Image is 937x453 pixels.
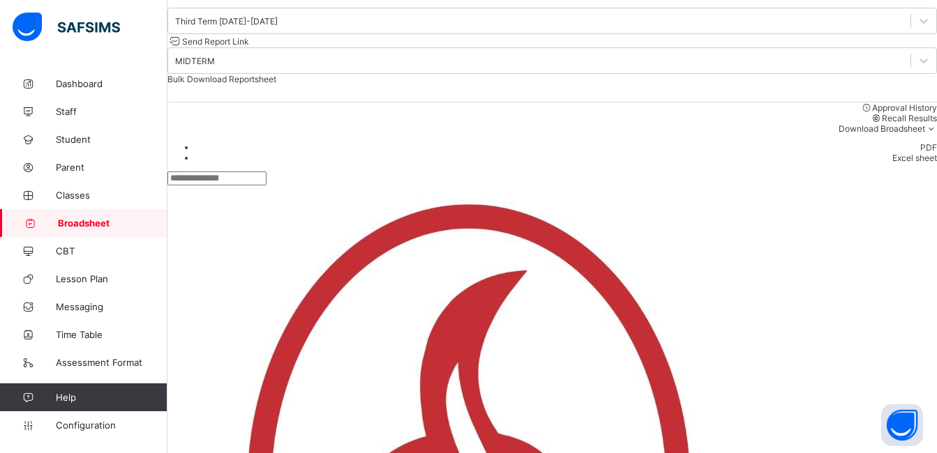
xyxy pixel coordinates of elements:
[881,404,923,446] button: Open asap
[56,329,167,340] span: Time Table
[56,301,167,312] span: Messaging
[56,78,167,89] span: Dashboard
[56,392,167,403] span: Help
[56,273,167,284] span: Lesson Plan
[56,162,167,173] span: Parent
[56,245,167,256] span: CBT
[56,190,167,201] span: Classes
[182,36,249,47] span: Send Report Link
[195,153,937,163] li: dropdown-list-item-text-1
[882,113,937,123] span: Recall Results
[56,420,167,431] span: Configuration
[13,13,120,42] img: safsims
[56,134,167,145] span: Student
[195,142,937,153] li: dropdown-list-item-text-0
[175,15,278,26] div: Third Term [DATE]-[DATE]
[839,123,925,134] span: Download Broadsheet
[167,74,276,84] span: Bulk Download Reportsheet
[175,55,215,66] div: MIDTERM
[872,102,937,113] span: Approval History
[56,357,167,368] span: Assessment Format
[58,217,167,229] span: Broadsheet
[56,106,167,117] span: Staff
